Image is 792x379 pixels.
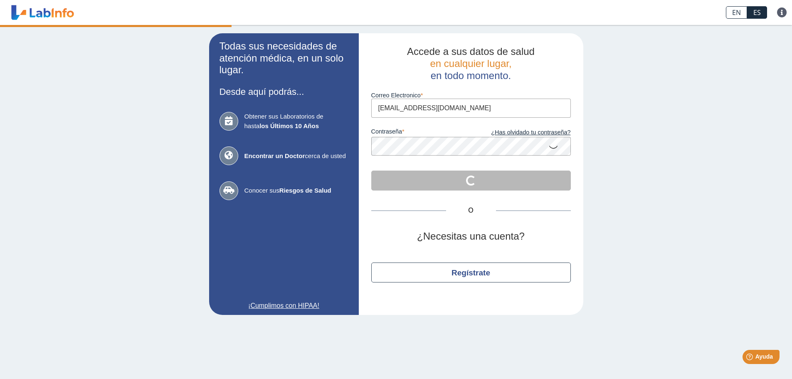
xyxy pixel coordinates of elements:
[371,92,571,99] label: Correo Electronico
[244,186,348,196] span: Conocer sus
[407,46,535,57] span: Accede a sus datos de salud
[446,206,496,216] span: O
[747,6,767,19] a: ES
[431,70,511,81] span: en todo momento.
[220,301,348,311] a: ¡Cumplimos con HIPAA!
[220,87,348,97] h3: Desde aquí podrás...
[244,151,348,161] span: cerca de usted
[279,187,331,194] b: Riesgos de Salud
[259,122,319,129] b: los Últimos 10 Años
[718,347,783,370] iframe: Help widget launcher
[371,230,571,243] h2: ¿Necesitas una cuenta?
[244,152,305,159] b: Encontrar un Doctor
[430,58,511,69] span: en cualquier lugar,
[244,112,348,131] span: Obtener sus Laboratorios de hasta
[220,40,348,76] h2: Todas sus necesidades de atención médica, en un solo lugar.
[471,128,571,137] a: ¿Has olvidado tu contraseña?
[371,128,471,137] label: contraseña
[726,6,747,19] a: EN
[371,263,571,282] button: Regístrate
